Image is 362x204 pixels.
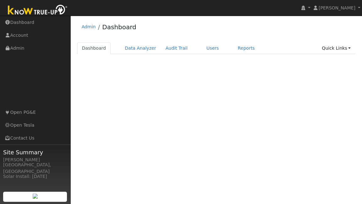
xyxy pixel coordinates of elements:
span: Site Summary [3,148,67,157]
a: Dashboard [102,23,136,31]
div: Solar Install: [DATE] [3,173,67,180]
span: [PERSON_NAME] [319,5,355,10]
a: Dashboard [77,42,111,54]
img: retrieve [33,194,38,199]
img: Know True-Up [5,3,71,18]
a: Data Analyzer [120,42,161,54]
a: Users [202,42,224,54]
div: [GEOGRAPHIC_DATA], [GEOGRAPHIC_DATA] [3,162,67,175]
div: [PERSON_NAME] [3,157,67,163]
a: Admin [82,24,96,29]
a: Reports [233,42,260,54]
a: Quick Links [317,42,355,54]
a: Audit Trail [161,42,192,54]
